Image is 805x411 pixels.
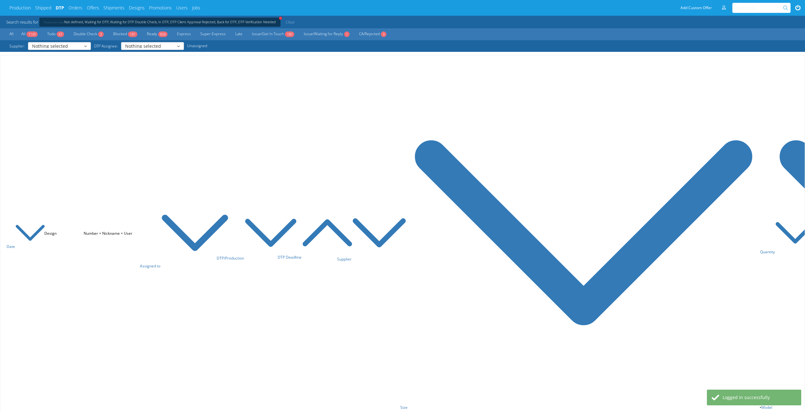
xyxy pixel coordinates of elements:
[381,31,386,37] span: 3
[91,42,121,50] span: DTP Assignee:
[278,255,353,260] a: DTP Deadline
[723,394,797,401] div: Logged in successfully
[9,5,31,11] a: Production
[7,244,45,249] a: Date
[285,31,294,37] span: 180
[44,20,64,24] span: Production state:
[57,31,64,37] span: 47
[26,31,38,37] span: 1145
[103,5,125,11] a: Shipments
[69,5,82,11] a: Orders
[35,5,51,11] a: Shipped
[44,21,276,24] a: +Production state:Not defined, Waiting for DTP, Waiting for DTP Double Check, In DTP, DTP Client ...
[129,5,145,11] a: Designs
[144,30,171,38] a: Ready856
[677,3,715,13] a: Add Custom Offer
[56,5,64,11] a: DTP
[128,31,137,37] span: 181
[337,256,407,262] a: Supplier
[197,30,229,38] a: Super-Express
[6,30,17,38] a: All
[98,31,104,37] span: 2
[249,30,297,38] a: Issue/Get In Touch180
[232,30,246,38] a: Late
[149,5,172,11] a: Promotions
[301,30,353,38] a: Issue/Waiting for Reply1
[87,5,99,11] a: Offers
[184,42,210,50] a: Unassigned
[6,42,28,50] span: Supplier:
[32,44,83,48] span: Nothing selected
[174,30,194,38] a: Express
[279,16,282,20] span: +
[44,30,67,38] a: Todo47
[158,31,168,37] span: 856
[344,31,350,37] span: 1
[125,44,176,48] span: Nothing selected
[121,42,184,50] button: Nothing selected
[70,30,107,38] a: Double Check2
[217,255,297,261] a: DTP/Production
[18,30,41,38] a: All1145
[140,263,230,269] a: Assigned to
[110,30,141,38] a: Blocked181
[6,19,38,25] span: Search results for
[400,405,760,410] a: Size
[736,3,784,13] input: Search for...
[192,5,200,11] a: Jobs
[176,5,188,11] a: Users
[284,17,297,27] a: Clear
[28,42,91,50] button: Nothing selected
[356,30,390,38] a: CA/Rejected3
